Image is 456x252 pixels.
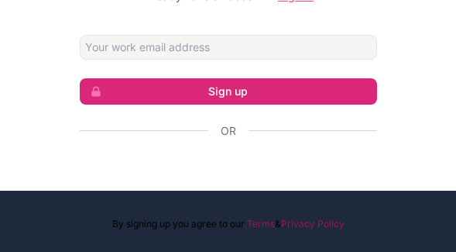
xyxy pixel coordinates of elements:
[275,218,281,230] span: &
[80,35,377,60] input: Email address
[221,123,236,139] span: Or
[80,78,377,105] button: Sign up
[281,218,345,230] a: Privacy Policy
[247,218,275,230] a: Terms
[112,218,245,230] span: By signing up you agree to our
[72,156,385,190] iframe: Sign in with Google Button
